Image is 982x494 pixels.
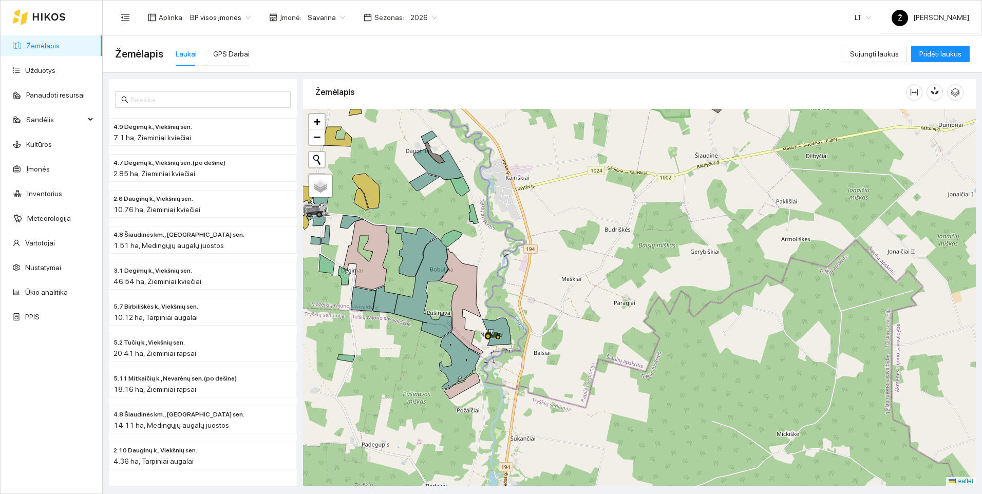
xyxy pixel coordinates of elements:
[213,48,250,60] div: GPS Darbai
[309,114,325,129] a: Zoom in
[949,478,973,485] a: Leaflet
[114,457,194,465] span: 4.36 ha, Tarpiniai augalai
[176,48,197,60] div: Laukai
[114,313,198,321] span: 10.12 ha, Tarpiniai augalai
[315,78,906,107] div: Žemėlapis
[842,50,907,58] a: Sujungti laukus
[27,189,62,198] a: Inventorius
[114,122,192,132] span: 4.9 Degimų k., Viekšnių sen.
[919,48,961,60] span: Pridėti laukus
[911,50,970,58] a: Pridėti laukus
[25,263,61,272] a: Nustatymai
[114,410,244,420] span: 4.8 Šiaudinės km., Papilės sen.
[892,13,969,22] span: [PERSON_NAME]
[114,302,198,312] span: 5.7 Birbiliškės k., Viekšnių sen.
[114,266,192,276] span: 3.1 Degimų k., Viekšnių sen.
[314,130,320,143] span: −
[114,169,195,178] span: 2.85 ha, Žieminiai kviečiai
[114,385,196,393] span: 18.16 ha, Žieminiai rapsai
[130,94,285,105] input: Paieška
[114,194,193,204] span: 2.6 Dauginų k., Viekšnių sen.
[26,140,52,148] a: Kultūros
[850,48,899,60] span: Sujungti laukus
[148,13,156,22] span: layout
[364,13,372,22] span: calendar
[906,84,922,101] button: column-width
[309,175,332,197] a: Layers
[26,91,85,99] a: Panaudoti resursai
[25,288,68,296] a: Ūkio analitika
[27,214,71,222] a: Meteorologija
[26,42,60,50] a: Žemėlapis
[907,88,922,97] span: column-width
[114,230,244,240] span: 4.8 Šiaudinės km., Papilės sen.
[25,313,40,321] a: PPIS
[25,239,55,247] a: Vartotojai
[309,152,325,167] button: Initiate a new search
[121,96,128,103] span: search
[115,46,163,62] span: Žemėlapis
[114,205,200,214] span: 10.76 ha, Žieminiai kviečiai
[159,12,184,23] span: Aplinka :
[190,10,251,25] span: BP visos įmonės
[114,158,225,168] span: 4.7 Degimų k., Viekšnių sen. (po dešine)
[114,338,185,348] span: 5.2 Tučių k., Viekšnių sen.
[314,115,320,128] span: +
[374,12,404,23] span: Sezonas :
[26,109,85,130] span: Sandėlis
[898,10,902,26] span: Ž
[410,10,437,25] span: 2026
[842,46,907,62] button: Sujungti laukus
[26,165,50,173] a: Įmonės
[114,374,237,384] span: 5.11 Mitkaičių k., Nevarėnų sen. (po dešine)
[308,10,345,25] span: Savarina
[855,10,871,25] span: LT
[114,277,201,286] span: 46.54 ha, Žieminiai kviečiai
[309,129,325,145] a: Zoom out
[114,421,229,429] span: 14.11 ha, Medingųjų augalų juostos
[114,241,224,250] span: 1.51 ha, Medingųjų augalų juostos
[121,13,130,22] span: menu-fold
[911,46,970,62] button: Pridėti laukus
[269,13,277,22] span: shop
[25,66,55,74] a: Užduotys
[114,446,197,455] span: 2.10 Dauginų k., Viekšnių sen.
[114,349,196,357] span: 20.41 ha, Žieminiai rapsai
[115,7,136,28] button: menu-fold
[114,134,191,142] span: 7.1 ha, Žieminiai kviečiai
[280,12,301,23] span: Įmonė :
